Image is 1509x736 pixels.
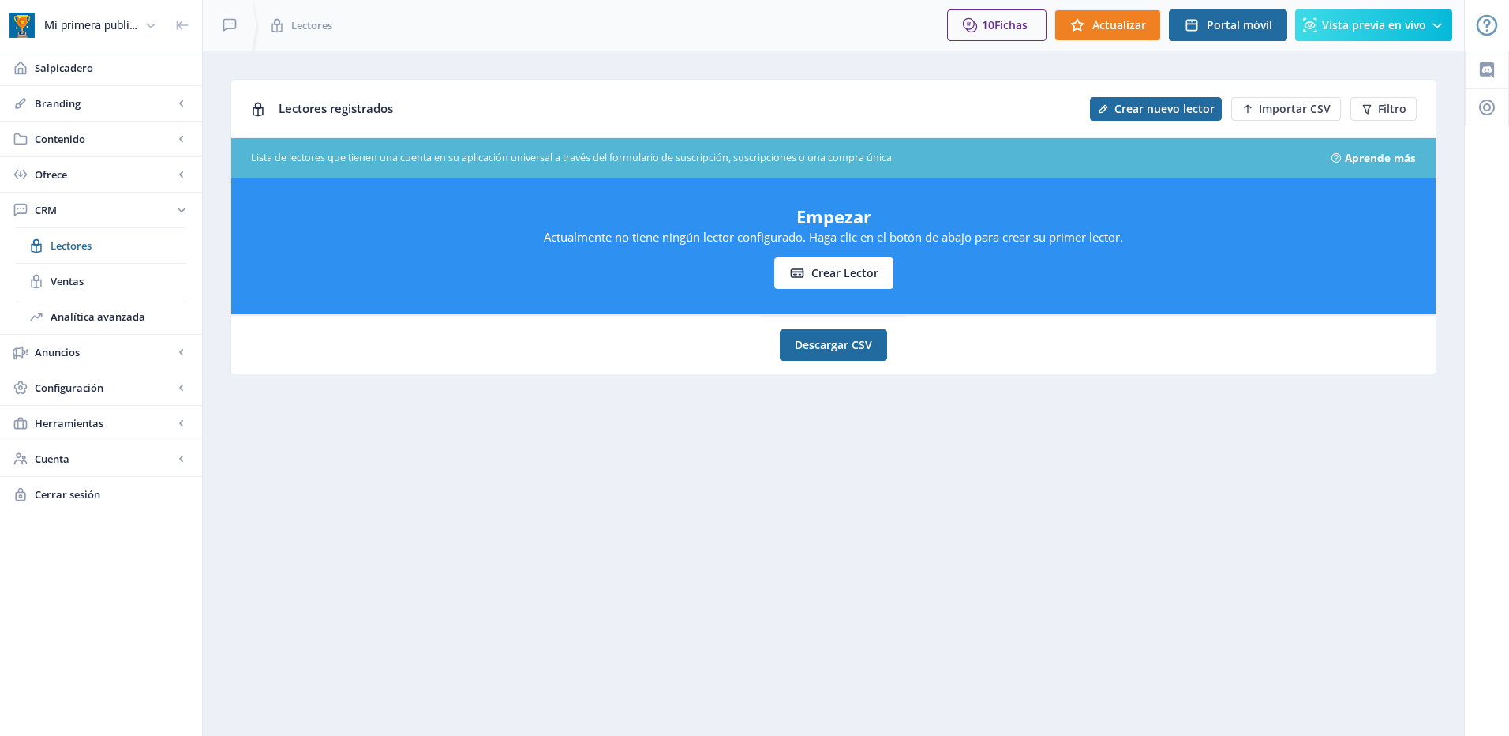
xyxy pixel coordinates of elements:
[35,451,174,467] span: Cuenta
[1114,103,1215,115] span: Crear nuevo lector
[9,13,35,38] img: app-icon.png
[1222,97,1341,121] a: Nueva página
[1295,9,1452,41] button: Vista previa en vivo
[994,17,1028,32] span: Fichas
[35,202,174,218] span: CRM
[247,229,1420,245] p: Actualmente no tiene ningún lector configurado. Haga clic en el botón de abajo para crear su prim...
[35,344,174,360] span: Anuncios
[35,60,189,76] span: Salpicadero
[1231,97,1341,121] button: Importar CSV
[51,309,186,325] span: Analítica avanzada
[774,257,893,289] button: Crear lector
[1259,103,1331,115] span: Importar CSV
[1169,9,1287,41] button: Portal móvil
[247,204,1420,229] h5: Empezar
[16,299,186,334] a: Analítica avanzada
[16,228,186,263] a: Lectores
[35,131,174,147] span: Contenido
[1322,19,1426,32] span: Vista previa en vivo
[291,17,332,33] span: Lectores
[780,329,887,361] a: Descargar CSV
[35,486,189,502] span: Cerrar sesión
[947,9,1047,41] button: 10Fichas
[230,79,1436,316] app-collection-view: Registered Readers
[279,100,393,116] span: Lectores registrados
[35,167,174,182] span: Ofrece
[811,267,878,280] font: Crear lector
[1080,97,1222,121] a: Nueva página
[35,96,174,111] span: Branding
[44,8,138,43] div: Mi primera publicación
[16,264,186,299] a: Ventas
[35,380,174,396] span: Configuración
[35,415,174,431] span: Herramientas
[1345,150,1416,166] a: Aprende más
[1054,9,1161,41] button: Actualizar
[982,19,994,32] font: 10
[1090,97,1222,121] button: Crear nuevo lector
[1378,103,1406,115] span: Filtro
[1207,19,1272,32] span: Portal móvil
[51,273,186,289] span: Ventas
[251,151,1312,166] div: Lista de lectores que tienen una cuenta en su aplicación universal a través del formulario de sus...
[1350,97,1417,121] button: Filtro
[51,238,186,253] span: Lectores
[1092,19,1146,32] span: Actualizar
